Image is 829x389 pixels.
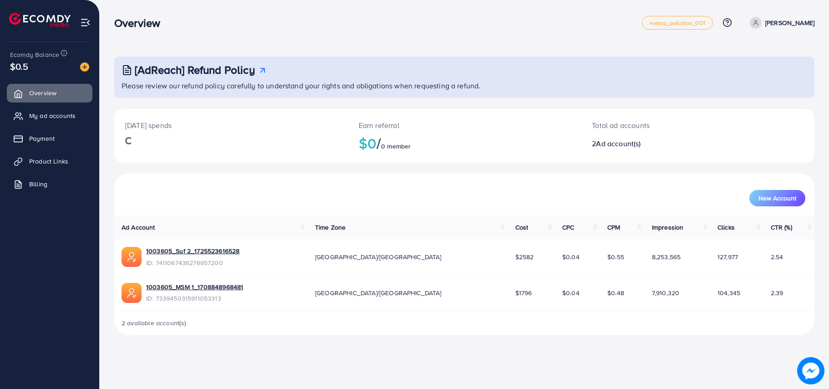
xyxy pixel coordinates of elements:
[80,17,91,28] img: menu
[376,133,381,154] span: /
[29,157,68,166] span: Product Links
[746,17,814,29] a: [PERSON_NAME]
[146,294,243,303] span: ID: 7339450315911053313
[7,107,92,125] a: My ad accounts
[642,16,713,30] a: metap_pakistan_001
[114,16,168,30] h3: Overview
[515,288,532,297] span: $1796
[122,247,142,267] img: ic-ads-acc.e4c84228.svg
[771,288,783,297] span: 2.39
[717,288,740,297] span: 104,345
[607,252,624,261] span: $0.55
[7,175,92,193] a: Billing
[122,223,155,232] span: Ad Account
[146,282,243,292] a: 1003605_MSM 1_1708848968481
[650,20,705,26] span: metap_pakistan_001
[7,129,92,148] a: Payment
[359,120,570,131] p: Earn referral
[146,258,239,267] span: ID: 7411067436276957200
[315,252,442,261] span: [GEOGRAPHIC_DATA]/[GEOGRAPHIC_DATA]
[515,252,534,261] span: $2582
[122,318,187,328] span: 2 available account(s)
[652,252,681,261] span: 8,253,565
[592,139,745,148] h2: 2
[10,50,59,59] span: Ecomdy Balance
[315,288,442,297] span: [GEOGRAPHIC_DATA]/[GEOGRAPHIC_DATA]
[29,111,76,120] span: My ad accounts
[562,288,580,297] span: $0.04
[29,179,47,189] span: Billing
[135,63,255,77] h3: [AdReach] Refund Policy
[592,120,745,131] p: Total ad accounts
[515,223,529,232] span: Cost
[652,288,679,297] span: 7,910,320
[29,134,55,143] span: Payment
[607,223,620,232] span: CPM
[652,223,684,232] span: Impression
[749,190,805,206] button: New Account
[771,223,792,232] span: CTR (%)
[765,17,814,28] p: [PERSON_NAME]
[29,88,56,97] span: Overview
[9,13,71,27] img: logo
[125,120,337,131] p: [DATE] spends
[717,252,738,261] span: 127,977
[758,195,796,201] span: New Account
[797,357,824,384] img: image
[315,223,346,232] span: Time Zone
[10,60,29,73] span: $0.5
[122,80,809,91] p: Please review our refund policy carefully to understand your rights and obligations when requesti...
[381,142,411,151] span: 0 member
[607,288,624,297] span: $0.48
[596,138,641,148] span: Ad account(s)
[122,283,142,303] img: ic-ads-acc.e4c84228.svg
[7,152,92,170] a: Product Links
[146,246,239,256] a: 1003605_Suf 2_1725523616528
[80,62,89,72] img: image
[359,134,570,152] h2: $0
[717,223,735,232] span: Clicks
[771,252,783,261] span: 2.54
[7,84,92,102] a: Overview
[562,252,580,261] span: $0.04
[562,223,574,232] span: CPC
